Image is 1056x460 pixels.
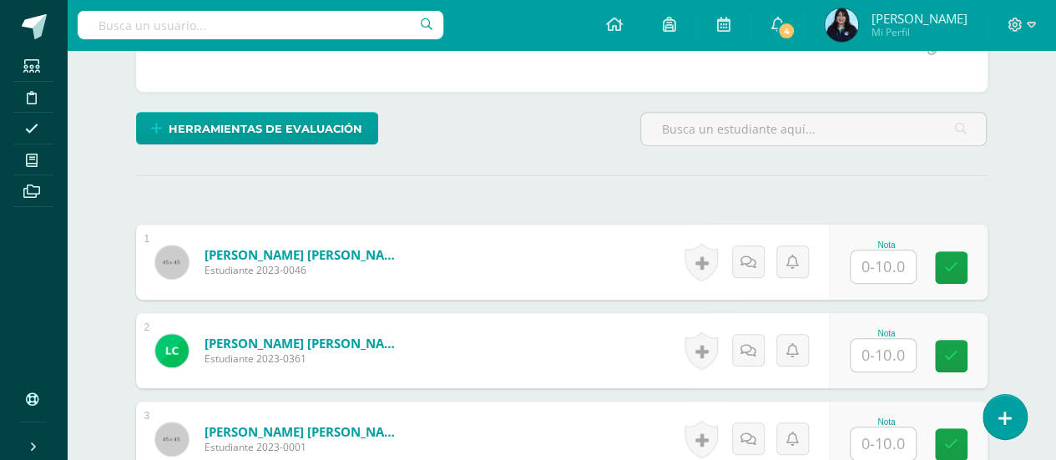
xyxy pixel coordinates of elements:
[169,114,362,144] span: Herramientas de evaluación
[205,423,405,440] a: [PERSON_NAME] [PERSON_NAME]
[78,11,443,39] input: Busca un usuario...
[155,245,189,279] img: 45x45
[850,240,923,250] div: Nota
[871,25,967,39] span: Mi Perfil
[205,335,405,351] a: [PERSON_NAME] [PERSON_NAME]
[850,329,923,338] div: Nota
[777,22,796,40] span: 4
[851,250,916,283] input: 0-10.0
[205,263,405,277] span: Estudiante 2023-0046
[871,10,967,27] span: [PERSON_NAME]
[155,334,189,367] img: 40df17da9b91ae5febd4e0c7755563f5.png
[641,113,987,145] input: Busca un estudiante aquí...
[205,440,405,454] span: Estudiante 2023-0001
[205,351,405,366] span: Estudiante 2023-0361
[825,8,858,42] img: 717e1260f9baba787432b05432d0efc0.png
[850,417,923,427] div: Nota
[851,427,916,460] input: 0-10.0
[205,246,405,263] a: [PERSON_NAME] [PERSON_NAME]
[851,339,916,372] input: 0-10.0
[155,422,189,456] img: 45x45
[136,112,378,144] a: Herramientas de evaluación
